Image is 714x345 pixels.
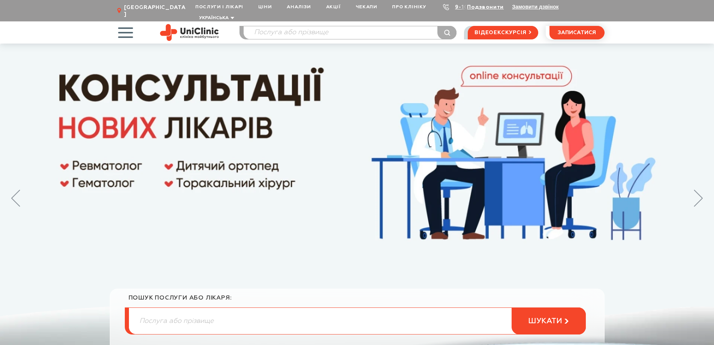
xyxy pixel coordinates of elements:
button: шукати [512,307,586,334]
input: Послуга або прізвище [129,308,585,334]
img: Uniclinic [160,24,219,41]
button: Замовити дзвінок [512,4,558,10]
span: [GEOGRAPHIC_DATA] [124,4,188,18]
a: 9-103 [455,5,472,10]
a: Подзвонити [467,5,504,10]
span: Українська [199,16,229,20]
div: пошук послуги або лікаря: [129,294,586,307]
input: Послуга або прізвище [244,26,457,39]
a: відеоекскурсія [468,26,538,39]
span: шукати [528,316,562,326]
span: записатися [558,30,596,35]
button: записатися [549,26,605,39]
button: Українська [197,15,234,21]
span: відеоекскурсія [475,26,526,39]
